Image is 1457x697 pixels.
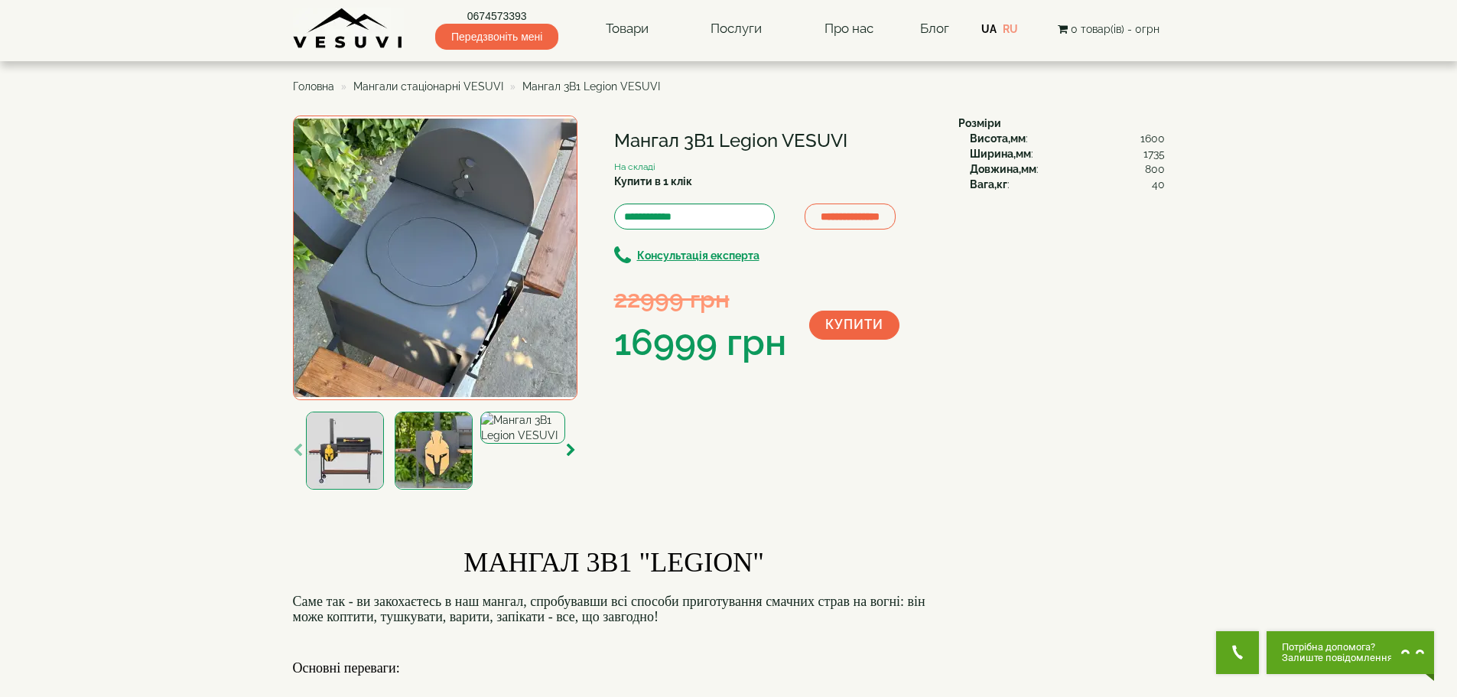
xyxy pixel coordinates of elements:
[1140,131,1165,146] span: 1600
[463,547,764,578] span: МАНГАЛ 3В1 "LEGION"
[1282,653,1393,663] span: Залиште повідомлення
[435,8,558,24] a: 0674573393
[1267,631,1434,674] button: Chat button
[920,21,949,36] a: Блог
[293,80,334,93] a: Головна
[1143,146,1165,161] span: 1735
[970,177,1165,192] div: :
[1053,21,1164,37] button: 0 товар(ів) - 0грн
[293,594,925,625] font: Саме так - ви закохаєтесь в наш мангал, спробувавши всі способи приготування смачних страв на вог...
[480,412,565,444] img: Мангал 3В1 Legion VESUVI
[522,80,660,93] span: Мангал 3В1 Legion VESUVI
[614,161,655,172] small: На складі
[970,163,1036,175] b: Довжина,мм
[293,8,404,50] img: Завод VESUVI
[637,249,759,262] b: Консультація експерта
[1003,23,1018,35] a: RU
[958,117,1001,129] b: Розміри
[306,412,384,490] img: Мангал 3В1 Legion VESUVI
[614,174,692,189] label: Купити в 1 клік
[435,24,558,50] span: Передзвоніть мені
[970,161,1165,177] div: :
[1145,161,1165,177] span: 800
[395,412,473,490] img: Мангал 3В1 Legion VESUVI
[1216,631,1259,674] button: Get Call button
[293,660,400,676] span: Основні переваги:
[1152,177,1165,192] span: 40
[353,80,503,93] a: Мангали стаціонарні VESUVI
[695,11,777,47] a: Послуги
[614,131,935,151] h1: Мангал 3В1 Legion VESUVI
[614,317,786,369] div: 16999 грн
[970,148,1031,160] b: Ширина,мм
[809,311,899,340] button: Купити
[1282,642,1393,653] span: Потрібна допомога?
[970,132,1026,145] b: Висота,мм
[970,178,1007,191] b: Вага,кг
[614,282,786,316] div: 22999 грн
[809,11,889,47] a: Про нас
[981,23,997,35] a: UA
[970,146,1165,161] div: :
[293,116,577,400] img: Мангал 3В1 Legion VESUVI
[970,131,1165,146] div: :
[590,11,664,47] a: Товари
[1071,23,1159,35] span: 0 товар(ів) - 0грн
